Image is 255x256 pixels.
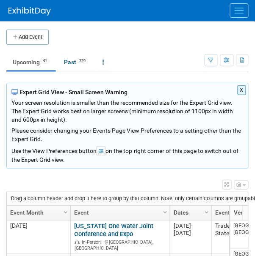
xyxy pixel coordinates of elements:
[11,124,244,143] div: Please consider changing your Events Page View Preferences to a setting other than the Expert Grid.
[74,239,166,251] div: [GEOGRAPHIC_DATA], [GEOGRAPHIC_DATA]
[82,240,103,245] span: In-Person
[202,206,212,218] a: Column Settings
[61,206,71,218] a: Column Settings
[6,30,49,45] button: Add Event
[77,58,88,64] span: 229
[161,206,170,218] a: Column Settings
[11,143,244,164] div: Use the View Preferences button on the top-right corner of this page to switch out of the Expert ...
[203,209,210,216] span: Column Settings
[58,54,94,70] a: Past229
[215,206,243,220] a: Event Type (Tradeshow National, Regional, State, Sponsorship, Assoc Event)
[211,221,248,254] td: Tradeshow State
[11,96,244,143] div: Your screen resolution is smaller than the recommended size for the Expert Grid view. The Expert ...
[74,223,153,238] a: [US_STATE] One Water Joint Conference and Expo
[62,209,69,216] span: Column Settings
[174,230,208,237] div: [DATE]
[40,58,50,64] span: 41
[6,54,56,70] a: Upcoming41
[174,223,208,230] div: [DATE]
[74,206,164,220] a: Event
[11,88,244,96] div: Expert Grid View - Small Screen Warning
[75,240,80,244] img: In-Person Event
[10,206,65,220] a: Event Month
[191,223,193,229] span: -
[7,192,248,206] div: Drag a column header and drop it here to group by that column. Note: only certain columns are gro...
[174,206,206,220] a: Dates
[230,3,249,18] button: Menu
[8,7,51,16] img: ExhibitDay
[7,221,70,254] td: [DATE]
[238,85,247,95] button: X
[162,209,169,216] span: Column Settings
